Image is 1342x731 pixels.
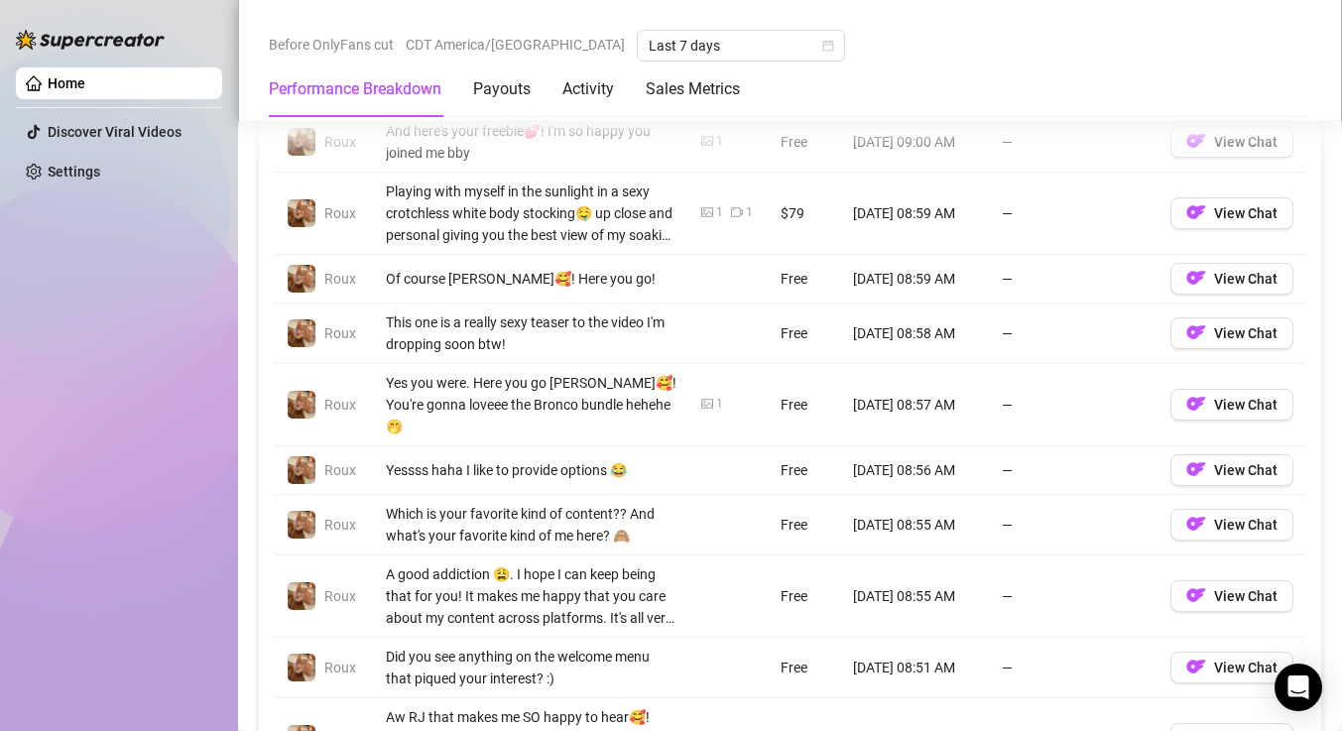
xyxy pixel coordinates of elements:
button: OFView Chat [1170,197,1293,229]
span: View Chat [1214,462,1278,478]
img: Roux️‍ [288,654,315,681]
span: picture [701,135,713,147]
img: OF [1186,585,1206,605]
div: 1 [716,203,723,222]
td: Free [769,638,841,698]
span: View Chat [1214,517,1278,533]
div: Performance Breakdown [269,77,441,101]
span: View Chat [1214,325,1278,341]
td: Free [769,446,841,495]
button: OFView Chat [1170,389,1293,421]
div: Playing with myself in the sunlight in a sexy crotchless white body stocking🤤 up close and person... [386,181,677,246]
td: [DATE] 08:55 AM [841,555,990,638]
button: OFView Chat [1170,580,1293,612]
td: [DATE] 08:55 AM [841,495,990,555]
td: — [990,638,1159,698]
td: Free [769,495,841,555]
div: Activity [562,77,614,101]
img: OF [1186,131,1206,151]
img: OF [1186,514,1206,534]
a: OFView Chat [1170,275,1293,291]
button: OFView Chat [1170,652,1293,683]
td: [DATE] 08:57 AM [841,364,990,446]
span: Roux️‍ [324,325,356,341]
span: Roux️‍ [324,462,356,478]
span: picture [701,206,713,218]
img: Roux️‍ [288,391,315,419]
span: calendar [822,40,834,52]
span: video-camera [731,206,743,218]
div: 1 [716,395,723,414]
a: OFView Chat [1170,329,1293,345]
button: OFView Chat [1170,317,1293,349]
button: OFView Chat [1170,509,1293,541]
td: — [990,173,1159,255]
div: Sales Metrics [646,77,740,101]
a: Settings [48,164,100,180]
a: OFView Chat [1170,466,1293,482]
img: OF [1186,459,1206,479]
td: [DATE] 08:58 AM [841,304,990,364]
td: $79 [769,173,841,255]
img: Roux️‍ [288,265,315,293]
div: Of course [PERSON_NAME]🥰! Here you go! [386,268,677,290]
div: 1 [746,203,753,222]
img: Roux️‍ [288,319,315,347]
td: — [990,304,1159,364]
div: Yessss haha I like to provide options 😂 [386,459,677,481]
td: — [990,255,1159,304]
td: — [990,555,1159,638]
img: Roux️‍ [288,456,315,484]
img: OF [1186,202,1206,222]
a: OFView Chat [1170,401,1293,417]
td: [DATE] 08:59 AM [841,255,990,304]
img: OF [1186,322,1206,342]
td: [DATE] 09:00 AM [841,112,990,173]
img: Roux️‍ [288,511,315,539]
span: View Chat [1214,271,1278,287]
a: OFView Chat [1170,592,1293,608]
td: — [990,495,1159,555]
div: This one is a really sexy teaser to the video I'm dropping soon btw! [386,311,677,355]
td: Free [769,112,841,173]
td: [DATE] 08:59 AM [841,173,990,255]
span: Roux️‍ [324,205,356,221]
td: Free [769,304,841,364]
td: Free [769,255,841,304]
a: Discover Viral Videos [48,124,182,140]
td: Free [769,555,841,638]
span: picture [701,398,713,410]
span: Roux️‍ [324,271,356,287]
td: [DATE] 08:51 AM [841,638,990,698]
div: Did you see anything on the welcome menu that piqued your interest? :) [386,646,677,689]
img: logo-BBDzfeDw.svg [16,30,165,50]
div: And here's your freebie💕! I'm so happy you joined me bby [386,120,677,164]
td: Free [769,364,841,446]
a: Home [48,75,85,91]
a: OFView Chat [1170,209,1293,225]
img: Roux️‍ [288,128,315,156]
img: OF [1186,657,1206,676]
img: Roux️‍ [288,199,315,227]
span: Roux️‍ [324,660,356,675]
span: Last 7 days [649,31,833,61]
span: View Chat [1214,397,1278,413]
td: — [990,446,1159,495]
a: OFView Chat [1170,138,1293,154]
div: 1 [716,132,723,151]
a: OFView Chat [1170,664,1293,679]
span: Roux️‍ [324,517,356,533]
span: View Chat [1214,134,1278,150]
div: Payouts [473,77,531,101]
div: Yes you were. Here you go [PERSON_NAME]🥰! You're gonna loveee the Bronco bundle hehehe🤭 [386,372,677,437]
a: OFView Chat [1170,521,1293,537]
img: Roux️‍ [288,582,315,610]
div: A good addiction 😩. I hope I can keep being that for you! It makes me happy that you care about m... [386,563,677,629]
span: View Chat [1214,205,1278,221]
span: View Chat [1214,588,1278,604]
button: OFView Chat [1170,126,1293,158]
img: OF [1186,268,1206,288]
button: OFView Chat [1170,454,1293,486]
button: OFView Chat [1170,263,1293,295]
span: Roux️‍ [324,397,356,413]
